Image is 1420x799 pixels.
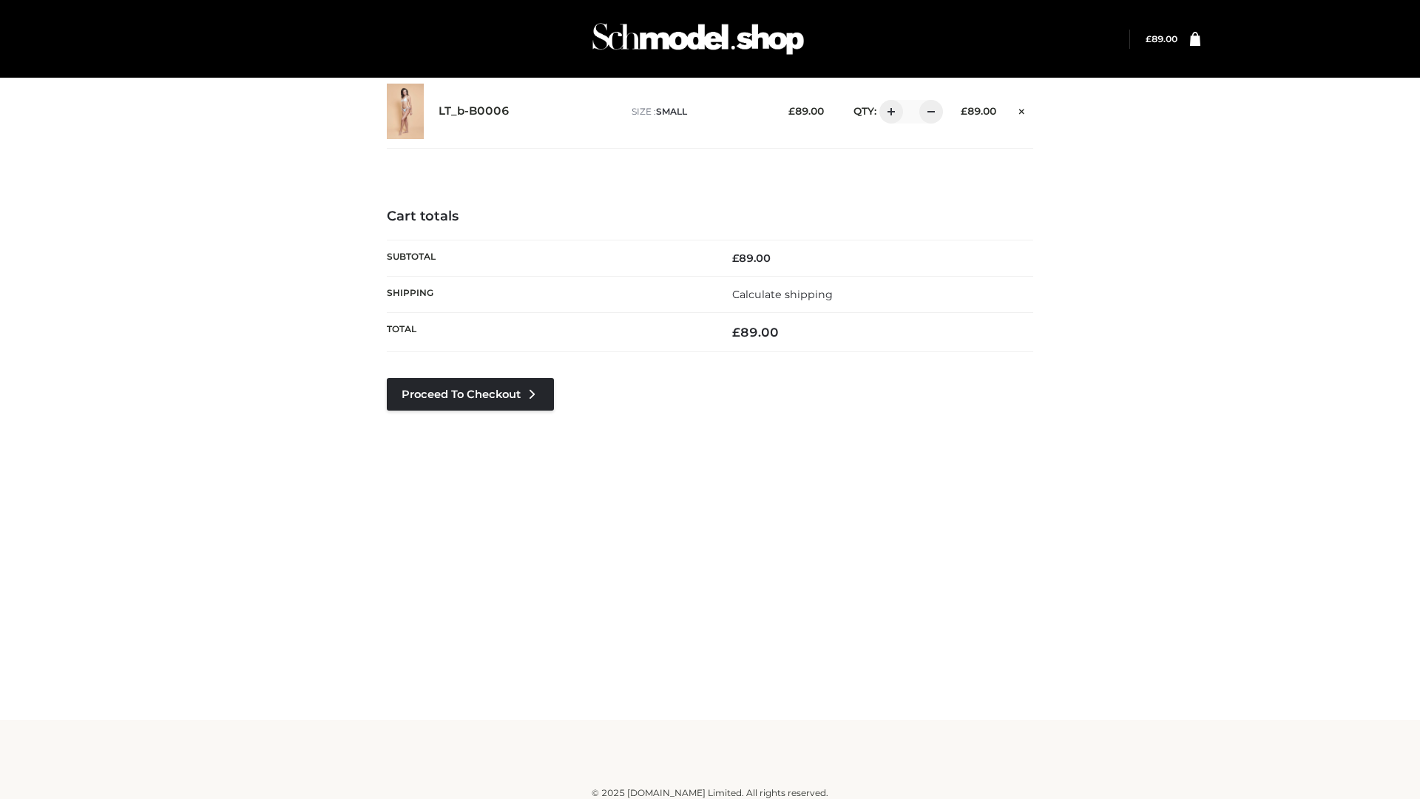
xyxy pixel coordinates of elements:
th: Subtotal [387,240,710,276]
p: size : [632,105,765,118]
th: Shipping [387,276,710,312]
h4: Cart totals [387,209,1033,225]
bdi: 89.00 [961,105,996,117]
a: LT_b-B0006 [439,104,510,118]
a: Calculate shipping [732,288,833,301]
span: SMALL [656,106,687,117]
bdi: 89.00 [732,252,771,265]
img: LT_b-B0006 - SMALL [387,84,424,139]
span: £ [732,325,740,340]
img: Schmodel Admin 964 [587,10,809,68]
bdi: 89.00 [788,105,824,117]
a: Remove this item [1011,100,1033,119]
span: £ [1146,33,1152,44]
bdi: 89.00 [732,325,779,340]
a: £89.00 [1146,33,1177,44]
span: £ [961,105,967,117]
div: QTY: [839,100,938,124]
span: £ [732,252,739,265]
bdi: 89.00 [1146,33,1177,44]
span: £ [788,105,795,117]
th: Total [387,313,710,352]
a: Proceed to Checkout [387,378,554,411]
